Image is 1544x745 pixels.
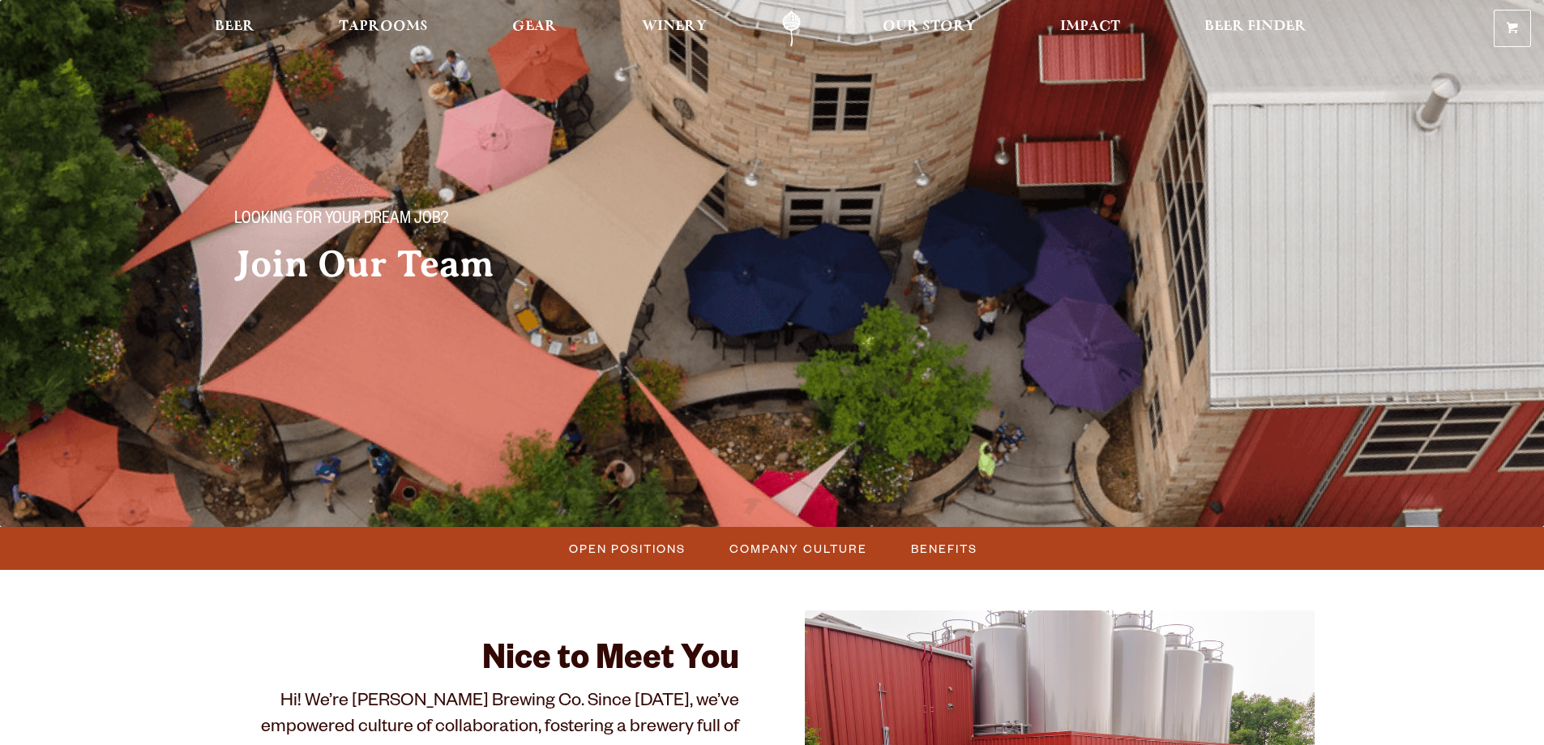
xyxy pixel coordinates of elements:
a: Company Culture [720,537,875,560]
a: Our Story [872,11,986,47]
h2: Join Our Team [234,244,740,285]
span: Impact [1060,20,1120,33]
span: Beer [215,20,254,33]
a: Impact [1050,11,1131,47]
span: Gear [512,20,557,33]
a: Odell Home [761,11,822,47]
span: Beer Finder [1204,20,1307,33]
span: Benefits [911,537,977,560]
a: Benefits [901,537,986,560]
a: Taprooms [328,11,438,47]
span: Looking for your dream job? [234,210,448,231]
span: Winery [642,20,707,33]
a: Gear [502,11,567,47]
span: Company Culture [729,537,867,560]
span: Taprooms [339,20,428,33]
a: Open Positions [559,537,694,560]
a: Beer Finder [1194,11,1317,47]
h2: Nice to Meet You [229,643,740,682]
a: Beer [204,11,265,47]
span: Our Story [883,20,976,33]
span: Open Positions [569,537,686,560]
a: Winery [631,11,717,47]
